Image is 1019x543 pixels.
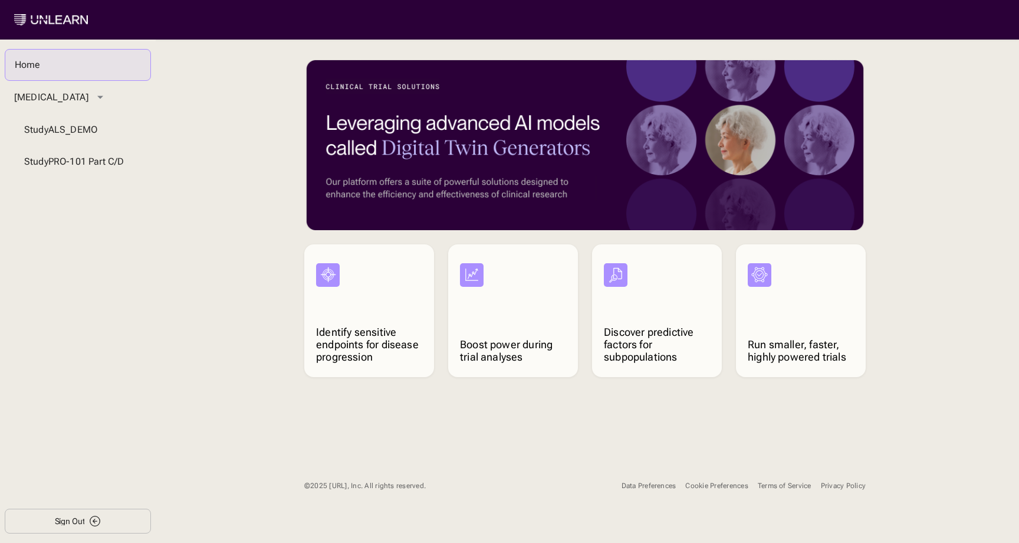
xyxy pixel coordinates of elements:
img: Unlearn logo [14,14,88,25]
div: Study ALS_DEMO [24,124,132,136]
div: Cookie Preferences [685,482,748,490]
div: Study PRO-101 Part C/D [24,156,132,168]
a: Home [5,49,151,81]
p: Run smaller, faster, highly powered trials [748,338,854,363]
a: Privacy Policy [821,482,866,490]
span: © [304,482,310,490]
div: 2025 [URL], Inc. All rights reserved. [304,482,426,490]
div: Home [15,59,141,71]
a: Data Preferences [622,482,676,490]
p: Boost power during trial analyses [460,338,566,363]
div: Sign Out [55,517,85,525]
button: Sign Out [5,509,151,534]
div: [MEDICAL_DATA] [14,91,88,103]
p: Identify sensitive endpoints for disease progression [316,326,422,363]
p: Discover predictive factors for subpopulations [604,326,710,363]
a: Terms of Service [758,482,811,490]
button: Cookie Preferences [685,476,748,497]
img: header [304,58,866,230]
